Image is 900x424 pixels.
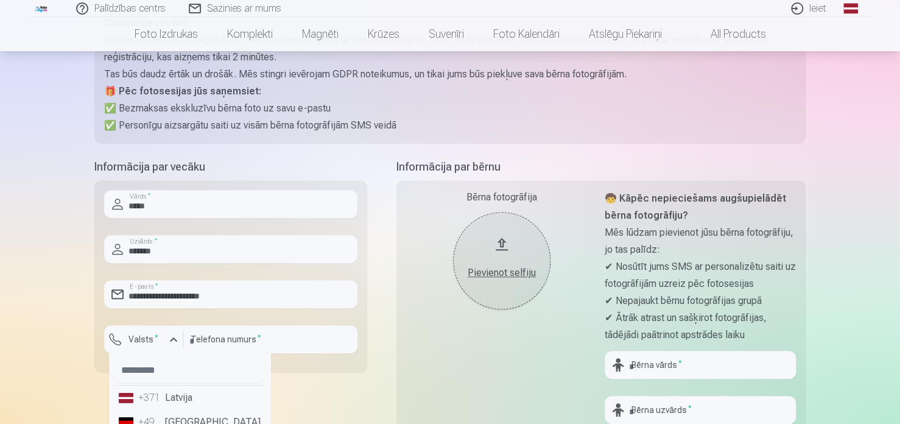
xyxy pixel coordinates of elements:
p: ✅ Bezmaksas ekskluzīvu bērna foto uz savu e-pastu [104,100,796,117]
button: Valsts* [104,325,183,353]
a: Suvenīri [414,17,479,51]
p: ✅ Personīgu aizsargātu saiti uz visām bērna fotogrāfijām SMS veidā [104,117,796,134]
button: Pievienot selfiju [453,212,550,309]
p: ✔ Ātrāk atrast un sašķirot fotogrāfijas, tādējādi paātrinot apstrādes laiku [605,309,796,344]
div: Pievienot selfiju [465,266,538,280]
div: +371 [138,390,163,405]
a: Atslēgu piekariņi [574,17,677,51]
strong: 🎁 Pēc fotosesijas jūs saņemsiet: [104,85,261,97]
a: Foto kalendāri [479,17,574,51]
a: Foto izdrukas [120,17,213,51]
div: Bērna fotogrāfija [406,190,597,205]
a: Magnēti [287,17,353,51]
label: Valsts [124,333,163,345]
h5: Informācija par vecāku [94,158,367,175]
h5: Informācija par bērnu [396,158,806,175]
p: ✔ Nosūtīt jums SMS ar personalizētu saiti uz fotogrāfijām uzreiz pēc fotosesijas [605,258,796,292]
strong: 🧒 Kāpēc nepieciešams augšupielādēt bērna fotogrāfiju? [605,193,786,221]
p: ✔ Nepajaukt bērnu fotogrāfijas grupā [605,292,796,309]
a: Komplekti [213,17,287,51]
p: Tas būs daudz ērtāk un drošāk. Mēs stingri ievērojam GDPR noteikumus, un tikai jums būs piekļuve ... [104,66,796,83]
p: Mēs lūdzam pievienot jūsu bērna fotogrāfiju, jo tas palīdz: [605,224,796,258]
a: Krūzes [353,17,414,51]
a: All products [677,17,781,51]
li: Latvija [114,386,265,410]
img: /fa1 [35,5,48,12]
